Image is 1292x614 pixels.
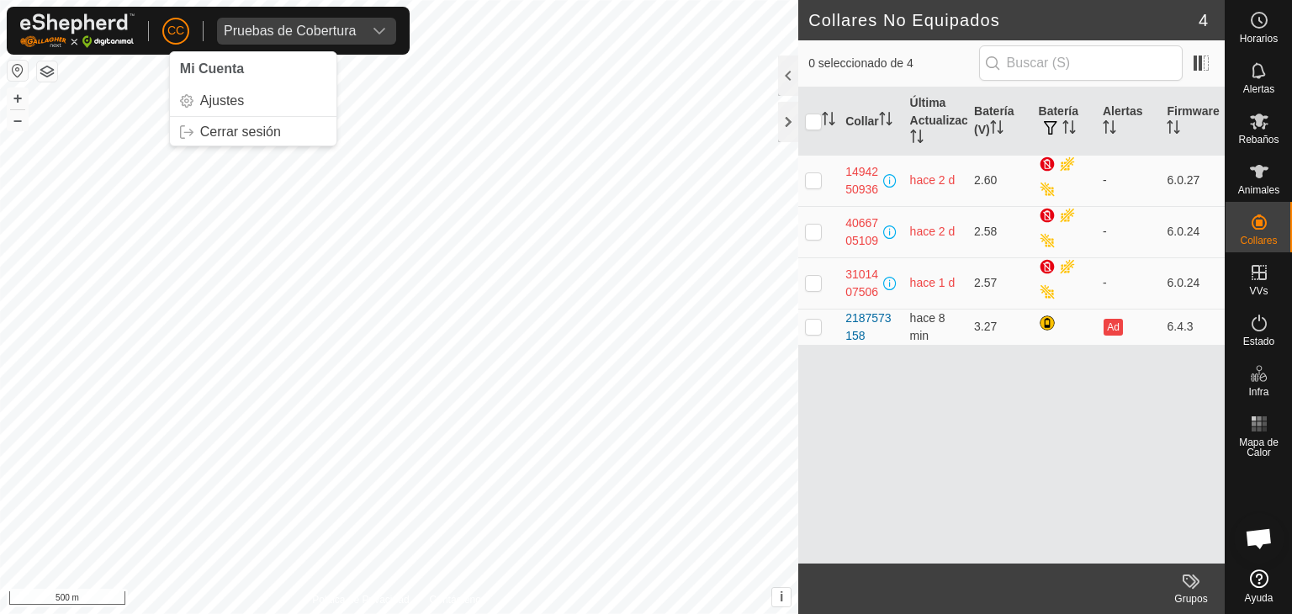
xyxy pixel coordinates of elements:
[910,276,956,289] span: 6 oct 2025, 19:49
[1104,319,1122,336] button: Ad
[1238,135,1279,145] span: Rebaños
[780,590,783,604] span: i
[217,18,363,45] span: Pruebas de Cobertura
[1160,206,1225,257] td: 6.0.24
[1226,563,1292,610] a: Ayuda
[170,87,336,114] a: Ajustes
[1160,155,1225,206] td: 6.0.27
[1240,236,1277,246] span: Collares
[1160,87,1225,156] th: Firmware
[903,87,967,156] th: Última Actualización
[910,311,945,342] span: 8 oct 2025, 13:34
[200,125,281,139] span: Cerrar sesión
[8,88,28,109] button: +
[363,18,396,45] div: dropdown trigger
[430,592,486,607] a: Contáctenos
[1248,387,1268,397] span: Infra
[1249,286,1268,296] span: VVs
[845,163,879,198] div: 1494250936
[1234,513,1284,564] div: Chat abierto
[845,266,879,301] div: 3101407506
[910,225,956,238] span: 5 oct 2025, 19:34
[1096,257,1160,309] td: -
[808,55,978,72] span: 0 seleccionado de 4
[967,155,1031,206] td: 2.60
[1160,257,1225,309] td: 6.0.24
[808,10,1199,30] h2: Collares No Equipados
[910,132,924,146] p-sorticon: Activar para ordenar
[224,24,356,38] div: Pruebas de Cobertura
[1096,155,1160,206] td: -
[1167,123,1180,136] p-sorticon: Activar para ordenar
[1243,336,1274,347] span: Estado
[1096,87,1160,156] th: Alertas
[1238,185,1279,195] span: Animales
[1230,437,1288,458] span: Mapa de Calor
[1243,84,1274,94] span: Alertas
[772,588,791,606] button: i
[1096,206,1160,257] td: -
[967,87,1031,156] th: Batería (V)
[979,45,1183,81] input: Buscar (S)
[1103,123,1116,136] p-sorticon: Activar para ordenar
[8,110,28,130] button: –
[967,309,1031,345] td: 3.27
[879,114,892,128] p-sorticon: Activar para ordenar
[845,214,879,250] div: 4066705109
[967,257,1031,309] td: 2.57
[180,61,244,76] span: Mi Cuenta
[845,310,896,345] div: 2187573158
[312,592,409,607] a: Política de Privacidad
[200,94,244,108] span: Ajustes
[8,61,28,81] button: Restablecer Mapa
[822,114,835,128] p-sorticon: Activar para ordenar
[167,22,184,40] span: CC
[910,173,956,187] span: 6 oct 2025, 3:49
[1240,34,1278,44] span: Horarios
[1160,309,1225,345] td: 6.4.3
[1062,123,1076,136] p-sorticon: Activar para ordenar
[1199,8,1208,33] span: 4
[839,87,903,156] th: Collar
[1245,593,1273,603] span: Ayuda
[990,123,1003,136] p-sorticon: Activar para ordenar
[1157,591,1225,606] div: Grupos
[37,61,57,82] button: Capas del Mapa
[20,13,135,48] img: Logo Gallagher
[967,206,1031,257] td: 2.58
[170,119,336,146] a: Cerrar sesión
[1032,87,1096,156] th: Batería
